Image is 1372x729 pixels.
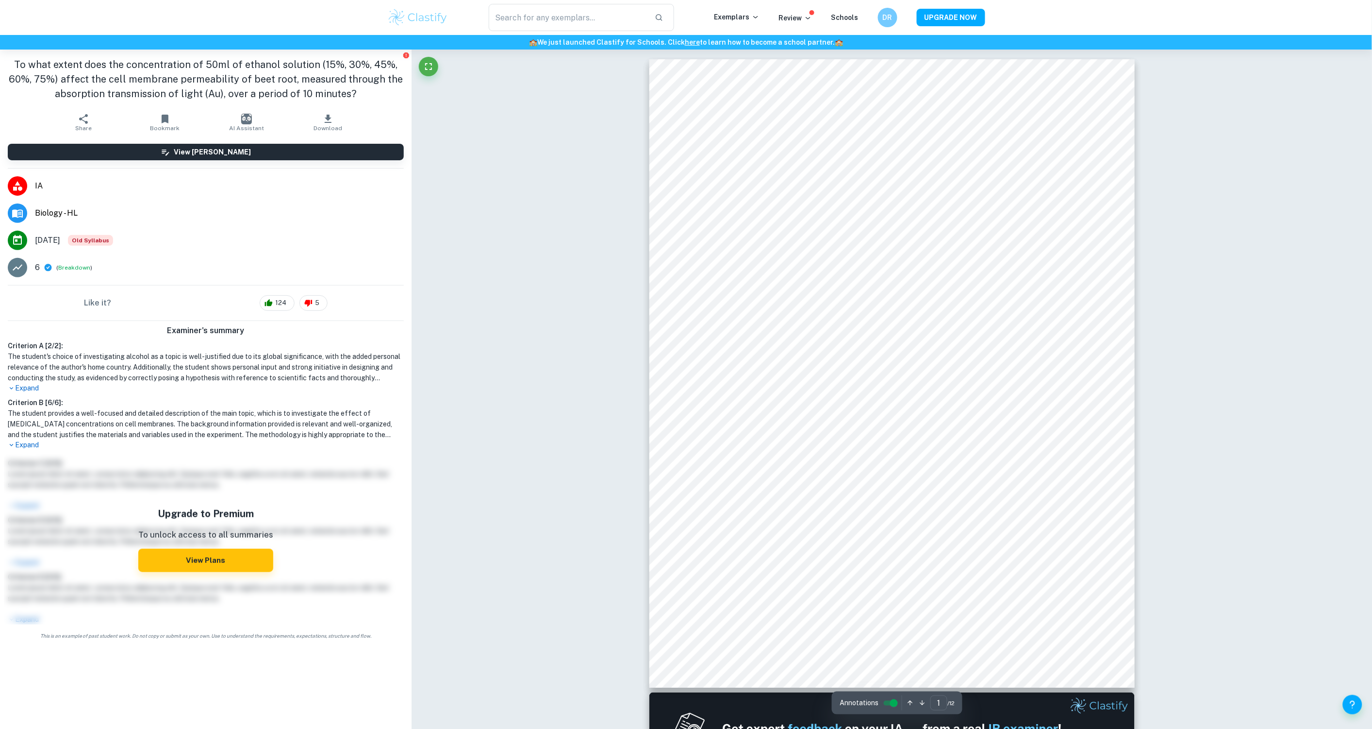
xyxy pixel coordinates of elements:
[489,4,647,31] input: Search for any exemplars...
[917,9,985,26] button: UPGRADE NOW
[75,125,92,132] span: Share
[270,298,292,308] span: 124
[35,262,40,273] p: 6
[174,147,251,157] h6: View [PERSON_NAME]
[8,408,404,440] h1: The student provides a well-focused and detailed description of the main topic, which is to inves...
[8,57,404,101] h1: To what extent does the concentration of 50ml of ethanol solution (15%, 30%, 45%, 60%, 75%) affec...
[138,507,273,521] h5: Upgrade to Premium
[419,57,438,76] button: Fullscreen
[882,12,893,23] h6: DR
[43,109,124,136] button: Share
[68,235,113,246] div: Starting from the May 2025 session, the Biology IA requirements have changed. It's OK to refer to...
[35,180,404,192] span: IA
[310,298,325,308] span: 5
[241,114,252,124] img: AI Assistant
[831,14,859,21] a: Schools
[299,295,328,311] div: 5
[4,632,408,640] span: This is an example of past student work. Do not copy or submit as your own. Use to understand the...
[206,109,287,136] button: AI Assistant
[150,125,180,132] span: Bookmark
[947,699,955,708] span: / 12
[878,8,897,27] button: DR
[1343,695,1362,714] button: Help and Feedback
[840,698,878,708] span: Annotations
[68,235,113,246] span: Old Syllabus
[402,51,410,59] button: Report issue
[124,109,206,136] button: Bookmark
[779,13,812,23] p: Review
[8,340,404,351] h6: Criterion A [ 2 / 2 ]:
[84,297,111,309] h6: Like it?
[714,12,760,22] p: Exemplars
[138,549,273,572] button: View Plans
[58,263,90,272] button: Breakdown
[2,37,1370,48] h6: We just launched Clastify for Schools. Click to learn how to become a school partner.
[260,295,295,311] div: 124
[138,529,273,542] p: To unlock access to all summaries
[35,235,60,246] span: [DATE]
[529,38,537,46] span: 🏫
[56,263,92,272] span: ( )
[314,125,343,132] span: Download
[229,125,264,132] span: AI Assistant
[35,207,404,219] span: Biology - HL
[8,144,404,160] button: View [PERSON_NAME]
[8,397,404,408] h6: Criterion B [ 6 / 6 ]:
[685,38,700,46] a: here
[8,440,404,450] p: Expand
[8,351,404,383] h1: The student's choice of investigating alcohol as a topic is well-justified due to its global sign...
[8,383,404,393] p: Expand
[4,325,408,337] h6: Examiner's summary
[287,109,369,136] button: Download
[835,38,843,46] span: 🏫
[387,8,449,27] img: Clastify logo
